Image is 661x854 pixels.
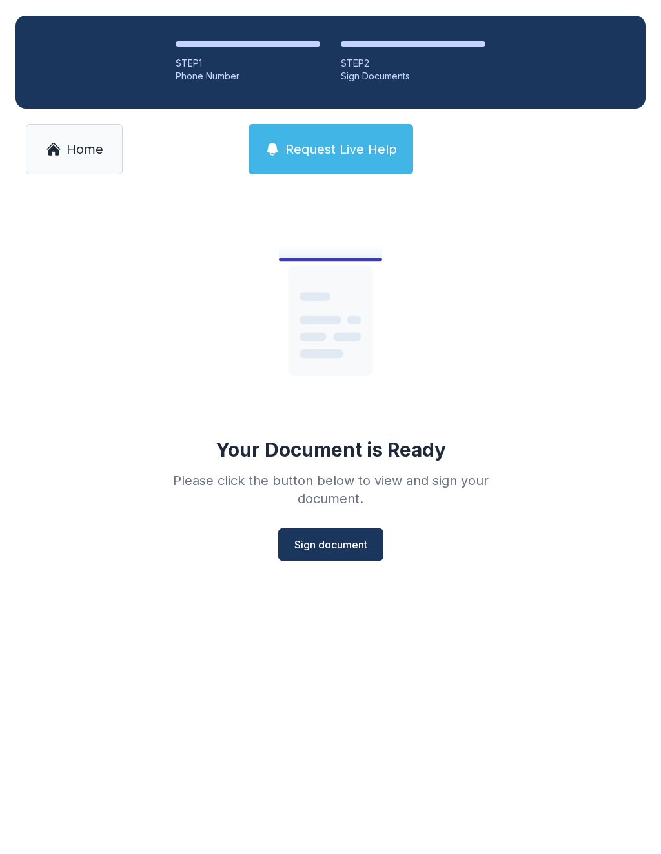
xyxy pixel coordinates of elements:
[285,140,397,158] span: Request Live Help
[341,57,485,70] div: STEP 2
[176,70,320,83] div: Phone Number
[145,472,516,508] div: Please click the button below to view and sign your document.
[294,537,367,552] span: Sign document
[176,57,320,70] div: STEP 1
[216,438,446,461] div: Your Document is Ready
[66,140,103,158] span: Home
[341,70,485,83] div: Sign Documents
